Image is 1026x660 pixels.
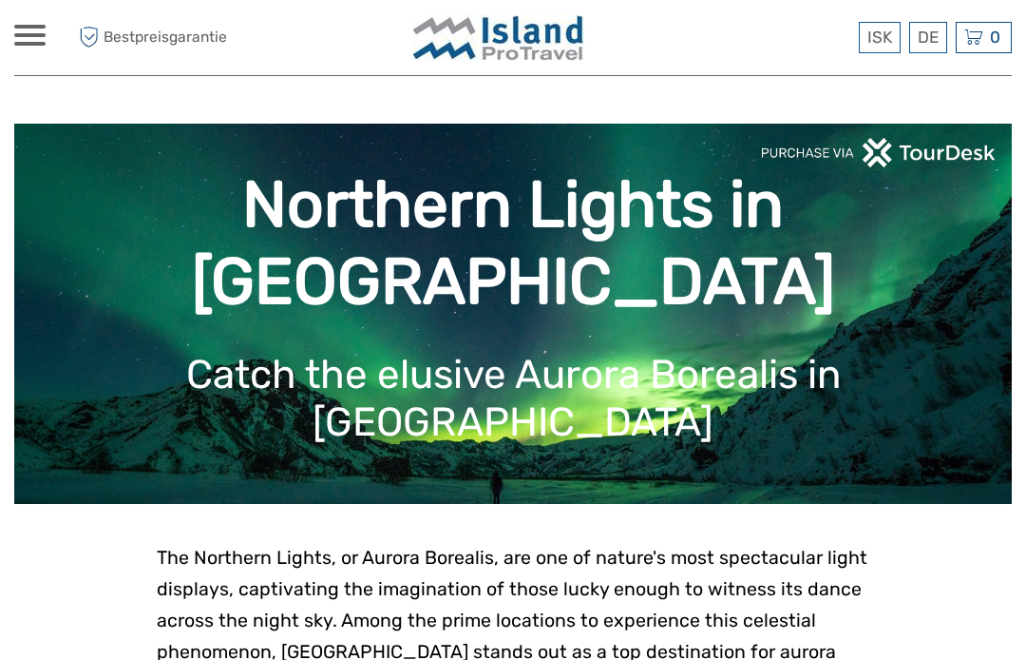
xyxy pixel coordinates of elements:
h1: Northern Lights in [GEOGRAPHIC_DATA] [43,166,983,320]
span: Bestpreisgarantie [74,22,264,53]
div: DE [909,22,947,53]
span: ISK [867,28,892,47]
span: 0 [987,28,1003,47]
img: PurchaseViaTourDeskwhite.png [760,138,997,167]
img: Iceland ProTravel [413,14,584,61]
h1: Catch the elusive Aurora Borealis in [GEOGRAPHIC_DATA] [43,351,983,447]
